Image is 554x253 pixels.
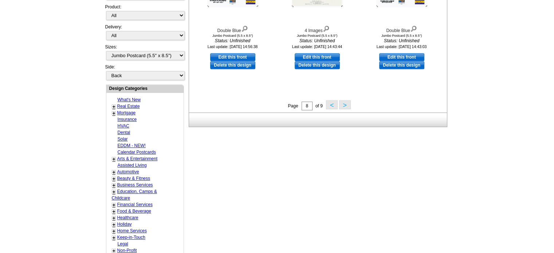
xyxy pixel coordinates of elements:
div: Product: [105,4,184,24]
a: Beauty & Fitness [117,176,150,181]
a: + [113,228,115,234]
a: Education, Camps & Childcare [112,189,157,201]
a: Business Services [117,182,153,187]
a: Delete this design [295,61,340,69]
a: What's New [118,97,141,102]
img: view design details [410,24,417,32]
a: Legal [118,241,128,246]
div: Jumbo Postcard (5.5 x 8.5") [362,34,442,37]
a: + [113,169,115,175]
a: Home Services [117,228,147,233]
div: Design Categories [106,85,184,92]
span: Page [288,103,298,108]
img: view design details [241,24,248,32]
a: use this design [295,53,340,61]
a: Insurance [118,117,137,122]
i: Status: Unfinished [277,37,357,44]
iframe: LiveChat chat widget [408,84,554,253]
a: Solar [118,137,128,142]
a: HVAC [118,123,129,129]
div: Jumbo Postcard (5.5 x 8.5") [277,34,357,37]
div: 4 Images [277,24,357,34]
a: Dental [118,130,130,135]
div: Double Blue [193,24,273,34]
small: Last update: [DATE] 14:43:03 [377,44,427,49]
a: Delete this design [379,61,424,69]
a: + [113,202,115,208]
a: Real Estate [117,104,140,109]
div: Sizes: [105,44,184,64]
i: Status: Unfinished [193,37,273,44]
a: Automotive [117,169,139,174]
a: + [113,182,115,188]
a: Holiday [117,222,132,227]
a: use this design [210,53,255,61]
i: Status: Unfinished [362,37,442,44]
a: + [113,189,115,195]
button: < [326,100,338,109]
div: Double Blue [362,24,442,34]
a: Food & Beverage [117,209,151,214]
a: + [113,222,115,228]
a: Keep-in-Touch [117,235,145,240]
div: Jumbo Postcard (5.5 x 8.5") [193,34,273,37]
a: Non-Profit [117,248,137,253]
div: Side: [105,64,184,81]
a: + [113,235,115,241]
a: + [113,209,115,214]
a: Financial Services [117,202,153,207]
button: > [339,100,351,109]
a: Healthcare [117,215,138,220]
small: Last update: [DATE] 14:56:38 [208,44,258,49]
a: + [113,104,115,110]
small: Last update: [DATE] 14:43:44 [292,44,342,49]
div: Delivery: [105,24,184,44]
a: + [113,156,115,162]
a: Assisted Living [118,163,147,168]
img: view design details [323,24,330,32]
span: of 9 [315,103,323,108]
a: Delete this design [210,61,255,69]
a: use this design [379,53,424,61]
a: Calendar Postcards [118,150,156,155]
a: Mortgage [117,110,136,115]
a: + [113,176,115,182]
a: + [113,110,115,116]
a: + [113,215,115,221]
a: Arts & Entertainment [117,156,158,161]
a: EDDM - NEW! [118,143,146,148]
